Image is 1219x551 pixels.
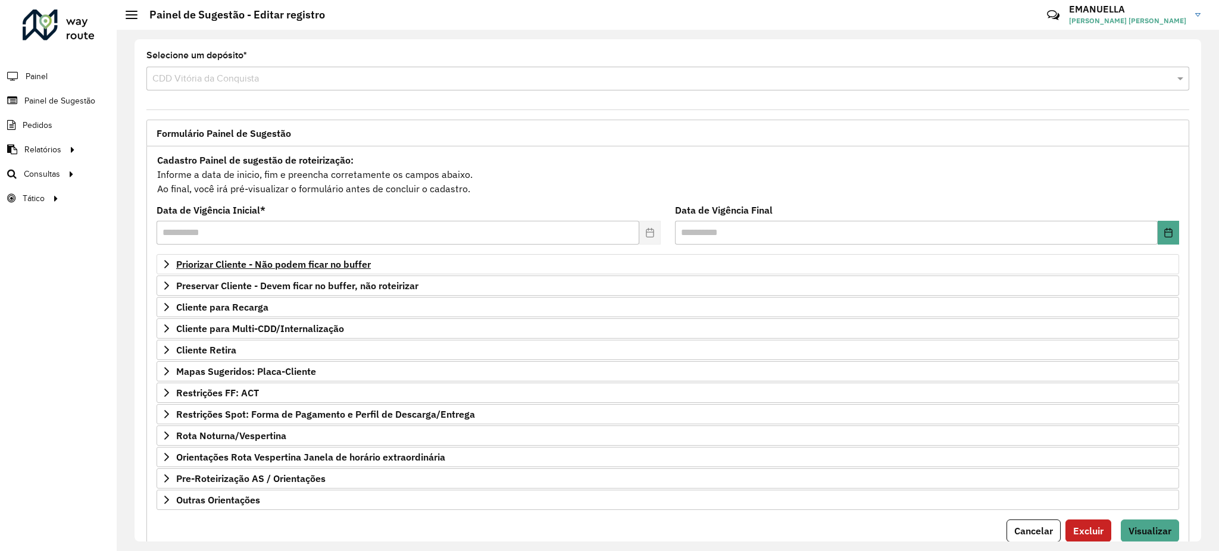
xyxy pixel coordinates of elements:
div: Informe a data de inicio, fim e preencha corretamente os campos abaixo. Ao final, você irá pré-vi... [157,152,1179,196]
span: Relatórios [24,143,61,156]
a: Restrições Spot: Forma de Pagamento e Perfil de Descarga/Entrega [157,404,1179,424]
label: Selecione um depósito [146,48,247,62]
span: Painel [26,70,48,83]
span: Cancelar [1014,525,1053,537]
a: Priorizar Cliente - Não podem ficar no buffer [157,254,1179,274]
span: Orientações Rota Vespertina Janela de horário extraordinária [176,452,445,462]
h3: EMANUELLA [1069,4,1186,15]
span: Restrições FF: ACT [176,388,259,397]
strong: Cadastro Painel de sugestão de roteirização: [157,154,354,166]
span: Tático [23,192,45,205]
button: Visualizar [1121,519,1179,542]
a: Cliente para Recarga [157,297,1179,317]
span: Mapas Sugeridos: Placa-Cliente [176,367,316,376]
label: Data de Vigência Inicial [157,203,265,217]
button: Cancelar [1007,519,1061,542]
span: [PERSON_NAME] [PERSON_NAME] [1069,15,1186,26]
button: Choose Date [1158,221,1179,245]
span: Cliente Retira [176,345,236,355]
span: Cliente para Recarga [176,302,268,312]
span: Pedidos [23,119,52,132]
a: Rota Noturna/Vespertina [157,425,1179,446]
a: Cliente para Multi-CDD/Internalização [157,318,1179,339]
a: Orientações Rota Vespertina Janela de horário extraordinária [157,447,1179,467]
span: Preservar Cliente - Devem ficar no buffer, não roteirizar [176,281,418,290]
h2: Painel de Sugestão - Editar registro [137,8,325,21]
span: Rota Noturna/Vespertina [176,431,286,440]
a: Pre-Roteirização AS / Orientações [157,468,1179,489]
a: Restrições FF: ACT [157,383,1179,403]
span: Priorizar Cliente - Não podem ficar no buffer [176,259,371,269]
span: Restrições Spot: Forma de Pagamento e Perfil de Descarga/Entrega [176,409,475,419]
span: Cliente para Multi-CDD/Internalização [176,324,344,333]
span: Pre-Roteirização AS / Orientações [176,474,326,483]
span: Outras Orientações [176,495,260,505]
span: Formulário Painel de Sugestão [157,129,291,138]
span: Consultas [24,168,60,180]
a: Preservar Cliente - Devem ficar no buffer, não roteirizar [157,275,1179,296]
span: Visualizar [1129,525,1171,537]
span: Excluir [1073,525,1104,537]
a: Contato Rápido [1040,2,1066,28]
a: Outras Orientações [157,490,1179,510]
a: Mapas Sugeridos: Placa-Cliente [157,361,1179,381]
label: Data de Vigência Final [675,203,773,217]
a: Cliente Retira [157,340,1179,360]
span: Painel de Sugestão [24,95,95,107]
button: Excluir [1065,519,1111,542]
